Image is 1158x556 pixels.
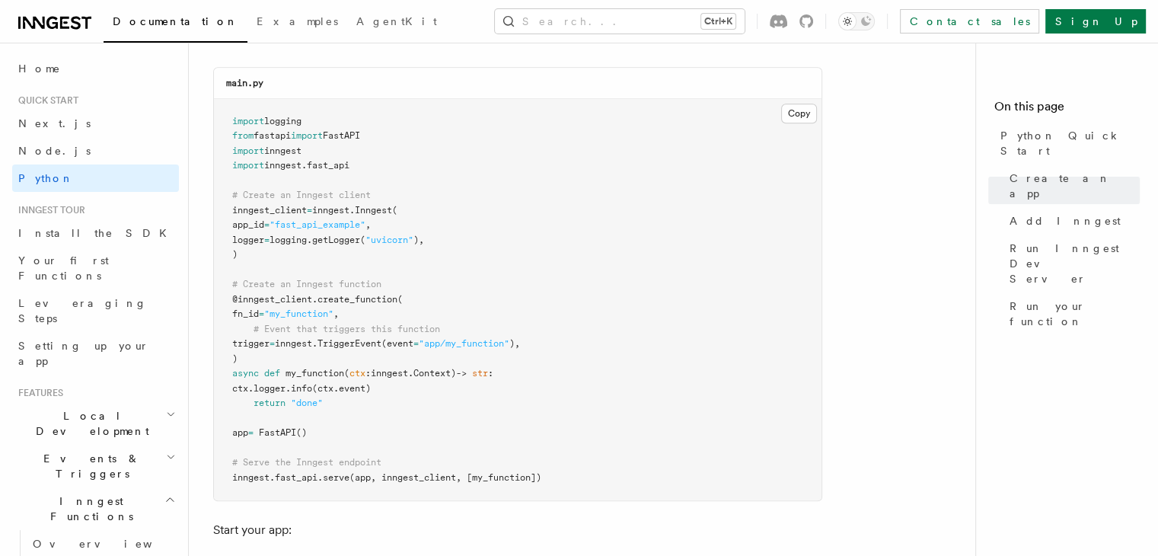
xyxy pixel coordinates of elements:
span: Inngest Functions [12,494,164,524]
span: Home [18,61,61,76]
span: ) [232,249,238,260]
button: Inngest Functions [12,487,179,530]
span: ctx [232,383,248,394]
span: my_function [286,368,344,379]
span: . [286,383,291,394]
span: ctx [349,368,365,379]
span: Quick start [12,94,78,107]
span: ( [392,205,397,216]
span: Local Development [12,408,166,439]
span: : [365,368,371,379]
p: Start your app: [213,519,822,541]
a: Contact sales [900,9,1039,34]
span: Your first Functions [18,254,109,282]
span: getLogger [312,235,360,245]
span: fn_id [232,308,259,319]
button: Toggle dark mode [838,12,875,30]
span: Inngest [355,205,392,216]
span: logger [254,383,286,394]
span: def [264,368,280,379]
span: from [232,130,254,141]
span: Run your function [1010,299,1140,329]
span: FastAPI [259,427,296,438]
span: Node.js [18,145,91,157]
span: create_function [317,294,397,305]
span: serve [323,472,349,483]
a: Create an app [1003,165,1140,207]
span: import [232,116,264,126]
code: main.py [226,78,263,88]
span: "fast_api_example" [270,219,365,230]
span: inngest [371,368,408,379]
span: ( [397,294,403,305]
span: Install the SDK [18,227,176,239]
span: ), [413,235,424,245]
span: . [248,383,254,394]
span: . [317,472,323,483]
span: "done" [291,398,323,408]
span: import [232,160,264,171]
span: return [254,398,286,408]
span: Events & Triggers [12,451,166,481]
span: Documentation [113,15,238,27]
span: Inngest tour [12,204,85,216]
span: Python [18,172,74,184]
a: Node.js [12,137,179,165]
span: = [259,308,264,319]
a: Add Inngest [1003,207,1140,235]
span: "app/my_function" [419,338,509,349]
span: Python Quick Start [1000,128,1140,158]
button: Local Development [12,402,179,445]
span: -> [456,368,467,379]
span: Create an app [1010,171,1140,201]
span: app_id [232,219,264,230]
span: info [291,383,312,394]
a: Home [12,55,179,82]
span: Leveraging Steps [18,297,147,324]
span: TriggerEvent [317,338,381,349]
span: app [232,427,248,438]
span: = [413,338,419,349]
span: fastapi [254,130,291,141]
button: Events & Triggers [12,445,179,487]
span: Examples [257,15,338,27]
span: "uvicorn" [365,235,413,245]
span: , [333,308,339,319]
a: Install the SDK [12,219,179,247]
span: : [488,368,493,379]
strong: Inngest endpoint [289,30,514,45]
span: fast_api [275,472,317,483]
span: = [248,427,254,438]
span: = [264,235,270,245]
span: (ctx.event) [312,383,371,394]
span: = [307,205,312,216]
span: . [301,160,307,171]
a: Examples [247,5,347,41]
span: # Create an Inngest client [232,190,371,200]
span: logging. [270,235,312,245]
span: # Serve the Inngest endpoint [232,457,381,468]
a: Sign Up [1045,9,1146,34]
span: logger [232,235,264,245]
span: inngest_client [232,205,307,216]
span: Overview [33,538,190,550]
span: Features [12,387,63,399]
a: Next.js [12,110,179,137]
a: Documentation [104,5,247,43]
a: Python [12,165,179,192]
span: fast_api [307,160,349,171]
span: . [408,368,413,379]
span: Run Inngest Dev Server [1010,241,1140,286]
a: AgentKit [347,5,446,41]
span: ( [360,235,365,245]
a: Run Inngest Dev Server [1003,235,1140,292]
span: Context) [413,368,456,379]
span: inngest [264,145,301,156]
span: trigger [232,338,270,349]
span: Next.js [18,117,91,129]
span: import [232,145,264,156]
span: async [232,368,259,379]
a: Setting up your app [12,332,179,375]
span: # Create an Inngest function [232,279,381,289]
span: ( [344,368,349,379]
